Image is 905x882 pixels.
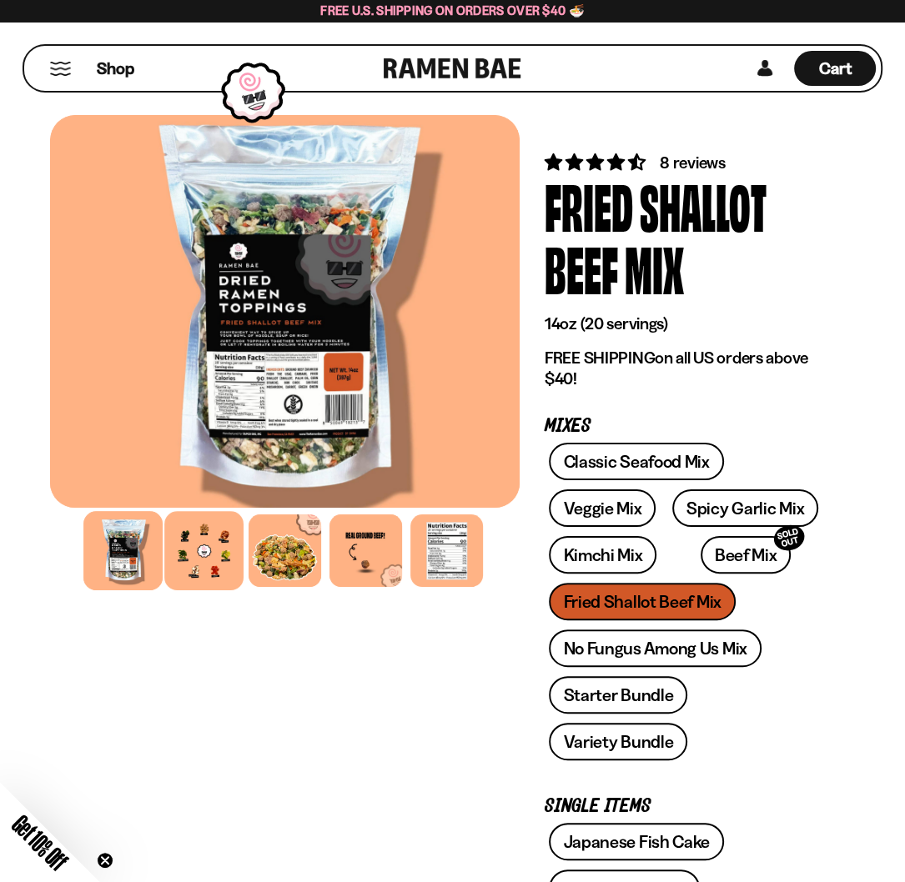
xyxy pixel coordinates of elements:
[549,723,687,760] a: Variety Bundle
[660,153,725,173] span: 8 reviews
[640,174,767,237] div: Shallot
[771,522,807,554] div: SOLD OUT
[545,799,830,814] p: Single Items
[97,58,134,80] span: Shop
[672,489,818,527] a: Spicy Garlic Mix
[8,809,73,874] span: Get 10% Off
[545,152,649,173] span: 4.62 stars
[545,348,655,368] strong: FREE SHIPPING
[549,676,687,714] a: Starter Bundle
[545,418,830,434] p: Mixes
[97,852,113,869] button: Close teaser
[545,348,830,389] p: on all US orders above $40!
[701,536,792,574] a: Beef MixSOLD OUT
[549,489,656,527] a: Veggie Mix
[320,3,585,18] span: Free U.S. Shipping on Orders over $40 🍜
[625,237,684,299] div: Mix
[549,536,656,574] a: Kimchi Mix
[794,46,876,91] a: Cart
[549,443,723,480] a: Classic Seafood Mix
[545,237,618,299] div: Beef
[97,51,134,86] a: Shop
[545,174,633,237] div: Fried
[549,629,761,667] a: No Fungus Among Us Mix
[819,58,852,78] span: Cart
[549,823,724,860] a: Japanese Fish Cake
[545,313,830,334] p: 14oz (20 servings)
[49,62,72,76] button: Mobile Menu Trigger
